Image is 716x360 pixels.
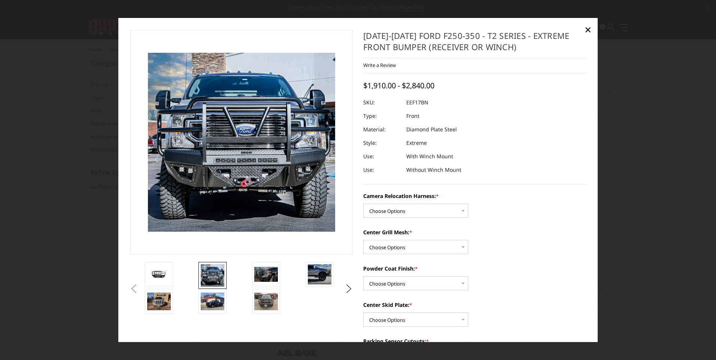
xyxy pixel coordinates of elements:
dt: Material: [363,123,401,137]
dt: Use: [363,150,401,164]
img: 2017-2022 Ford F250-350 - T2 Series - Extreme Front Bumper (receiver or winch) [201,264,224,287]
h1: [DATE]-[DATE] Ford F250-350 - T2 Series - Extreme Front Bumper (receiver or winch) [363,30,586,58]
img: 2017-2022 Ford F250-350 - T2 Series - Extreme Front Bumper (receiver or winch) [308,265,331,284]
img: 2017-2022 Ford F250-350 - T2 Series - Extreme Front Bumper (receiver or winch) [147,293,171,310]
span: × [585,21,591,37]
label: Parking Sensor Cutouts: [363,338,586,345]
label: Center Skid Plate: [363,301,586,309]
label: Center Grill Mesh: [363,229,586,237]
dt: SKU: [363,96,401,110]
dt: Style: [363,137,401,150]
dd: With Winch Mount [406,150,453,164]
dt: Use: [363,164,401,177]
a: 2017-2022 Ford F250-350 - T2 Series - Extreme Front Bumper (receiver or winch) [130,30,353,254]
img: 2017-2022 Ford F250-350 - T2 Series - Extreme Front Bumper (receiver or winch) [254,293,278,310]
dt: Type: [363,110,401,123]
iframe: Chat Widget [679,324,716,360]
dd: Without Winch Mount [406,164,461,177]
img: 2017-2022 Ford F250-350 - T2 Series - Extreme Front Bumper (receiver or winch) [147,269,171,280]
img: 2017-2022 Ford F250-350 - T2 Series - Extreme Front Bumper (receiver or winch) [254,267,278,282]
dd: Front [406,110,419,123]
dd: Diamond Plate Steel [406,123,457,137]
a: Write a Review [363,62,396,68]
img: 2017-2022 Ford F250-350 - T2 Series - Extreme Front Bumper (receiver or winch) [201,293,224,310]
button: Next [343,283,355,295]
a: Close [582,24,594,36]
span: $1,910.00 - $2,840.00 [363,81,434,91]
label: Camera Relocation Harness: [363,192,586,200]
dd: Extreme [406,137,427,150]
dd: EEF17BN [406,96,428,110]
label: Powder Coat Finish: [363,265,586,273]
button: Previous [128,283,140,295]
